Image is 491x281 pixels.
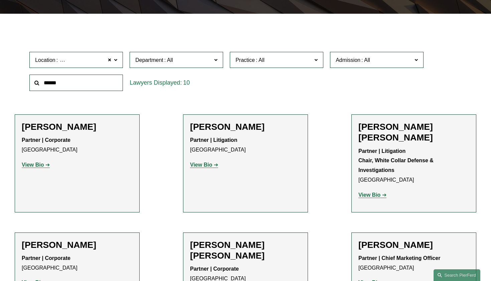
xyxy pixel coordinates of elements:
a: View Bio [358,192,386,198]
p: [GEOGRAPHIC_DATA] [22,254,133,273]
a: View Bio [190,162,218,168]
span: Admission [336,57,360,63]
strong: View Bio [22,162,44,168]
strong: Partner | Litigation [190,137,237,143]
span: Practice [235,57,255,63]
strong: View Bio [190,162,212,168]
h2: [PERSON_NAME] [PERSON_NAME] [190,240,301,261]
a: Search this site [434,269,480,281]
p: [GEOGRAPHIC_DATA] [190,135,301,155]
strong: Partner | Corporate [190,266,239,272]
a: View Bio [22,162,50,168]
h2: [PERSON_NAME] [22,121,133,132]
strong: Partner | Litigation Chair, White Collar Defense & Investigations [358,148,435,173]
span: [GEOGRAPHIC_DATA] [59,56,115,65]
span: Department [135,57,163,63]
p: [GEOGRAPHIC_DATA] [358,147,469,185]
strong: Partner | Corporate [22,255,70,261]
h2: [PERSON_NAME] [22,240,133,250]
h2: [PERSON_NAME] [190,121,301,132]
strong: Partner | Corporate [22,137,70,143]
p: [GEOGRAPHIC_DATA] [358,254,469,273]
strong: View Bio [358,192,380,198]
span: Location [35,57,55,63]
h2: [PERSON_NAME] [PERSON_NAME] [358,121,469,143]
strong: Partner | Chief Marketing Officer [358,255,440,261]
span: 10 [183,79,190,86]
p: [GEOGRAPHIC_DATA] [22,135,133,155]
h2: [PERSON_NAME] [358,240,469,250]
